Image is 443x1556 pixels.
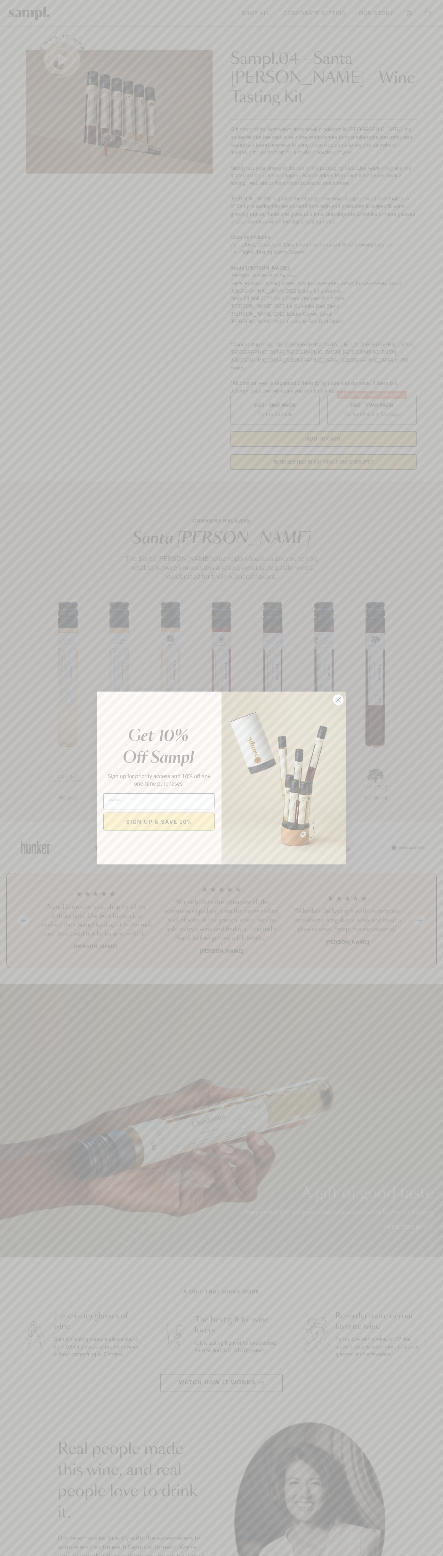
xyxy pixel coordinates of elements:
button: SIGN UP & SAVE 10% [103,813,215,831]
button: Close dialog [333,694,344,705]
img: 96933287-25a1-481a-a6d8-4dd623390dc6.png [221,692,346,864]
input: Email [103,793,215,809]
span: Sign up for priority access and 10% off any one-time purchases. [108,772,210,787]
em: Get 10% Off Sampl [123,729,194,766]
